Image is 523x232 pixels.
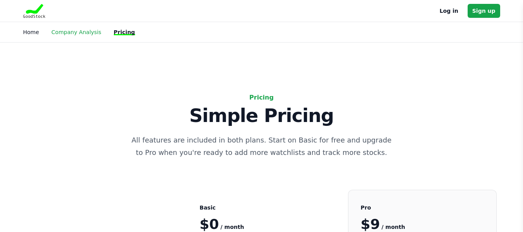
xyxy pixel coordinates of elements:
a: Company Analysis [51,29,101,35]
span: / month [382,222,405,232]
span: $0 [200,217,219,232]
div: Pro [361,202,485,213]
div: Basic [200,202,324,213]
a: Pricing [114,29,135,35]
span: $9 [361,217,380,232]
p: All features are included in both plans. Start on Basic for free and upgrade to Pro when you're r... [132,134,392,159]
span: / month [221,222,244,232]
a: Home [23,29,39,35]
a: Sign up [468,4,500,18]
h2: Pricing [88,92,435,103]
p: Simple Pricing [88,106,435,125]
a: Log in [440,6,458,15]
img: Goodstock Logo [23,4,46,18]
